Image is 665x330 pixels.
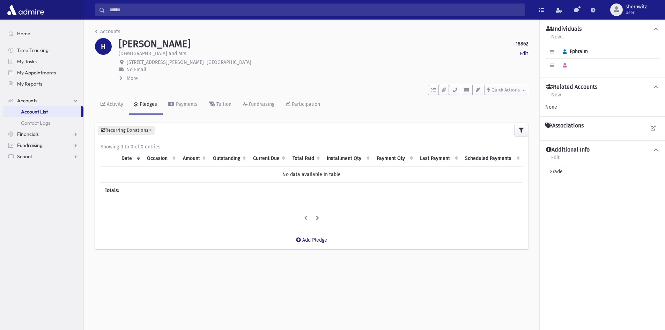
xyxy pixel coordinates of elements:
[3,28,83,39] a: Home
[17,30,30,37] span: Home
[21,120,50,126] span: Contact Logs
[492,87,520,93] span: Quick Actions
[163,95,203,115] a: Payments
[17,58,37,65] span: My Tasks
[215,101,231,107] div: Tuition
[95,95,129,115] a: Activity
[17,153,32,160] span: School
[3,140,83,151] a: Fundraising
[3,95,83,106] a: Accounts
[546,146,590,154] h4: Additional Info
[280,95,326,115] a: Participation
[105,101,123,107] div: Activity
[626,4,647,10] span: shorowitz
[143,151,178,167] th: Occasion : activate to sort column ascending
[3,45,83,56] a: Time Tracking
[290,101,320,107] div: Participation
[249,151,288,167] th: Current Due: activate to sort column ascending
[626,10,647,15] span: User
[461,151,523,167] th: Scheduled Payments: activate to sort column ascending
[545,122,584,129] h4: Associations
[17,97,37,104] span: Accounts
[545,83,659,91] button: Related Accounts
[3,56,83,67] a: My Tasks
[98,126,155,135] button: Recurring Donations
[484,85,528,95] button: Quick Actions
[545,103,659,111] div: None
[3,129,83,140] a: Financials
[119,75,139,82] button: More
[17,142,43,148] span: Fundraising
[516,40,528,47] strong: 18862
[288,151,323,167] th: Total Paid: activate to sort column ascending
[560,49,588,54] span: Ephraim
[551,154,560,166] a: Edit
[126,67,146,73] span: No Email
[117,151,143,167] th: Date: activate to sort column ascending
[416,151,461,167] th: Last Payment: activate to sort column ascending
[17,81,42,87] span: My Reports
[127,75,138,81] span: More
[545,146,659,154] button: Additional Info
[105,3,524,16] input: Search
[129,95,163,115] a: Pledges
[546,83,597,91] h4: Related Accounts
[178,151,208,167] th: Amount: activate to sort column ascending
[247,101,274,107] div: Fundraising
[546,25,582,33] h4: Individuals
[95,28,120,38] nav: breadcrumb
[208,151,249,167] th: Outstanding: activate to sort column ascending
[547,168,563,175] span: Grade
[3,151,83,162] a: School
[207,59,251,65] span: [GEOGRAPHIC_DATA]
[101,166,523,182] td: No data available in table
[175,101,198,107] div: Payments
[545,25,659,33] button: Individuals
[520,50,528,57] a: Edit
[372,151,416,167] th: Payment Qty: activate to sort column ascending
[17,131,39,137] span: Financials
[3,106,81,117] a: Account List
[119,38,191,50] h1: [PERSON_NAME]
[21,109,48,115] span: Account List
[127,59,204,65] span: [STREET_ADDRESS][PERSON_NAME]
[203,95,237,115] a: Tuition
[3,117,83,129] a: Contact Logs
[551,33,564,45] a: New...
[3,78,83,89] a: My Reports
[17,69,56,76] span: My Appointments
[290,232,333,249] a: Add Pledge
[17,47,49,53] span: Time Tracking
[95,29,120,35] a: Accounts
[237,95,280,115] a: Fundraising
[119,50,187,57] p: [DEMOGRAPHIC_DATA] and Mrs.
[138,101,157,107] div: Pledges
[101,182,178,198] th: Totals:
[323,151,372,167] th: Installment Qty: activate to sort column ascending
[6,3,46,17] img: AdmirePro
[3,67,83,78] a: My Appointments
[95,38,112,55] div: H
[551,91,561,103] a: New
[101,143,523,151] div: Showing 0 to 0 of 0 entries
